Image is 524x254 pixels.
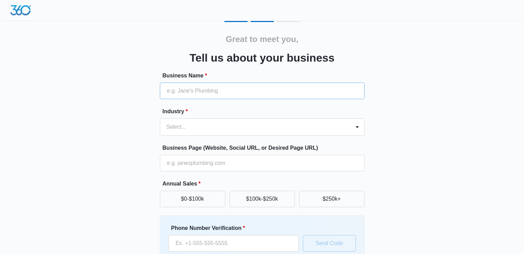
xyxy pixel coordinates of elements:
label: Annual Sales [163,180,367,188]
label: Industry [163,107,367,116]
button: $0-$100k [160,191,225,207]
h2: Great to meet you, [226,33,298,45]
input: Ex. +1-555-555-5555 [168,235,299,252]
h3: Tell us about your business [189,50,335,66]
label: Phone Number Verification [171,224,301,232]
label: Business Page (Website, Social URL, or Desired Page URL) [163,144,367,152]
input: e.g. janesplumbing.com [160,155,364,171]
button: $100k-$250k [229,191,295,207]
label: Business Name [163,72,367,80]
button: $250k+ [299,191,364,207]
input: e.g. Jane's Plumbing [160,83,364,99]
